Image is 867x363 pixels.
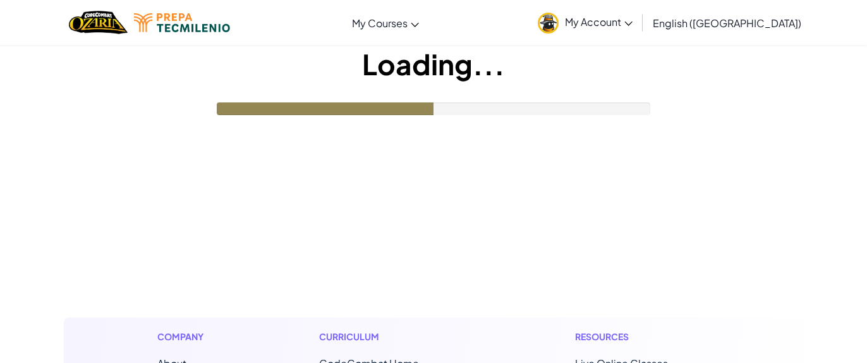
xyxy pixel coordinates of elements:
[346,6,425,40] a: My Courses
[134,13,230,32] img: Tecmilenio logo
[575,330,710,343] h1: Resources
[69,9,128,35] a: Ozaria by CodeCombat logo
[531,3,639,42] a: My Account
[352,16,408,30] span: My Courses
[646,6,808,40] a: English ([GEOGRAPHIC_DATA])
[319,330,472,343] h1: Curriculum
[157,330,216,343] h1: Company
[69,9,128,35] img: Home
[653,16,801,30] span: English ([GEOGRAPHIC_DATA])
[538,13,559,34] img: avatar
[565,15,633,28] span: My Account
